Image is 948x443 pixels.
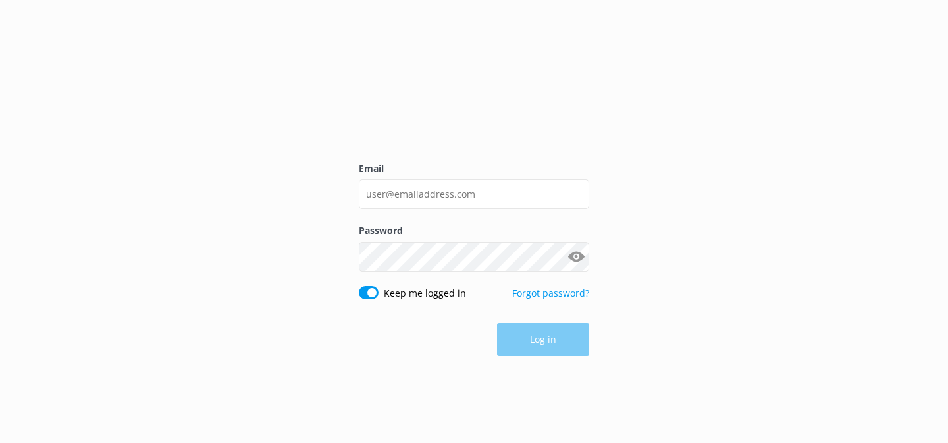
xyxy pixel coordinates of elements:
[359,162,589,176] label: Email
[384,286,466,301] label: Keep me logged in
[359,179,589,209] input: user@emailaddress.com
[359,223,589,238] label: Password
[512,287,589,299] a: Forgot password?
[563,243,589,270] button: Show password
